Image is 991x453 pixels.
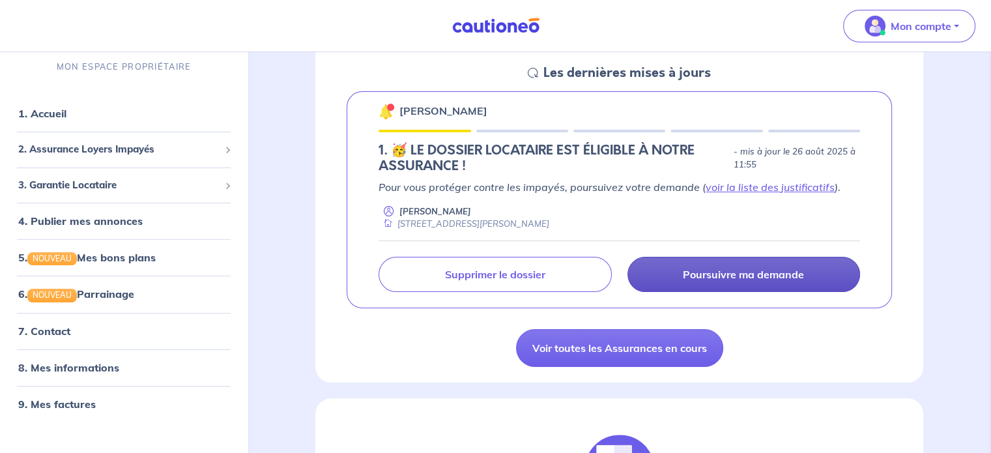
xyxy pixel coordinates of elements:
div: 4. Publier mes annonces [5,209,242,235]
img: 🔔 [379,104,394,119]
a: Supprimer le dossier [379,257,611,292]
a: 7. Contact [18,325,70,338]
span: 2. Assurance Loyers Impayés [18,143,220,158]
a: 1. Accueil [18,108,66,121]
p: Mon compte [891,18,951,34]
div: 8. Mes informations [5,355,242,381]
a: voir la liste des justificatifs [706,181,835,194]
div: 6.NOUVEAUParrainage [5,282,242,308]
a: 8. Mes informations [18,361,119,374]
p: Poursuivre ma demande [683,268,804,281]
button: illu_account_valid_menu.svgMon compte [843,10,975,42]
div: [STREET_ADDRESS][PERSON_NAME] [379,218,549,230]
h5: 1.︎ 🥳 LE DOSSIER LOCATAIRE EST ÉLIGIBLE À NOTRE ASSURANCE ! [379,143,728,174]
p: Supprimer le dossier [445,268,545,281]
div: 9. Mes factures [5,391,242,417]
img: illu_account_valid_menu.svg [865,16,885,37]
a: 9. Mes factures [18,398,96,411]
p: Pour vous protéger contre les impayés, poursuivez votre demande ( ). [379,179,860,195]
a: 4. Publier mes annonces [18,215,143,228]
h5: Les dernières mises à jours [543,65,711,81]
a: Poursuivre ma demande [627,257,860,292]
a: 6.NOUVEAUParrainage [18,288,134,301]
div: 1. Accueil [5,101,242,127]
div: 7. Contact [5,318,242,344]
a: Voir toutes les Assurances en cours [516,329,723,367]
p: [PERSON_NAME] [399,103,487,119]
div: 5.NOUVEAUMes bons plans [5,245,242,271]
div: state: ELIGIBILITY-RESULT-IN-PROGRESS, Context: NEW,MAYBE-CERTIFICATE,ALONE,LESSOR-DOCUMENTS [379,143,860,174]
span: 3. Garantie Locataire [18,178,220,193]
p: MON ESPACE PROPRIÉTAIRE [57,61,191,74]
div: 3. Garantie Locataire [5,173,242,198]
div: 2. Assurance Loyers Impayés [5,138,242,163]
p: [PERSON_NAME] [399,205,471,218]
p: - mis à jour le 26 août 2025 à 11:55 [734,145,860,171]
a: 5.NOUVEAUMes bons plans [18,252,156,265]
img: Cautioneo [447,18,545,34]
